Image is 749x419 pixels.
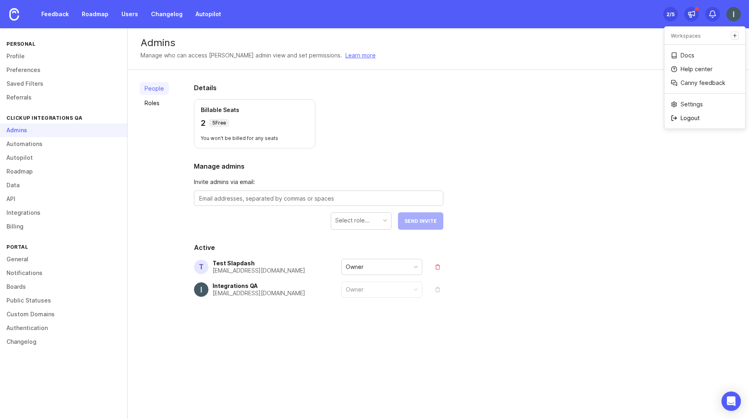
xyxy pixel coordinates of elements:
button: remove [432,261,443,273]
span: Invite admins via email: [194,178,443,186]
a: Feedback [36,7,74,21]
p: 5 Free [212,120,226,126]
div: Manage who can access [PERSON_NAME] admin view and set permissions. [140,51,342,60]
p: Help center [681,65,713,73]
button: 2/5 [663,7,678,21]
a: Learn more [345,51,376,60]
a: Docs [664,49,745,62]
div: Owner [346,262,364,271]
button: remove [432,284,443,295]
img: Integrations QA [194,282,209,297]
a: Users [117,7,143,21]
p: Settings [681,100,703,108]
div: Test Slapdash [213,260,305,266]
h2: Manage admins [194,161,443,171]
a: People [140,82,169,95]
div: Select role... [335,216,370,225]
div: T [194,260,209,274]
div: Integrations QA [213,283,305,289]
div: [EMAIL_ADDRESS][DOMAIN_NAME] [213,268,305,273]
a: Create a new workspace [731,32,739,40]
a: Roadmap [77,7,113,21]
a: Changelog [146,7,187,21]
p: Docs [681,51,694,59]
a: Autopilot [191,7,226,21]
div: Owner [346,285,364,294]
img: Canny Home [9,8,19,21]
h2: Details [194,83,443,93]
a: Help center [664,63,745,76]
p: 2 [201,117,206,129]
p: Logout [681,114,700,122]
a: Canny feedback [664,76,745,89]
p: Canny feedback [681,79,726,87]
div: 2 /5 [666,8,675,20]
p: You won't be billed for any seats [201,135,309,142]
p: Billable Seats [201,106,309,114]
a: Roles [140,97,169,110]
h2: Active [194,243,443,252]
p: Workspaces [671,32,701,39]
div: Open Intercom Messenger [721,391,741,411]
div: [EMAIL_ADDRESS][DOMAIN_NAME] [213,290,305,296]
img: Integrations QA [726,7,741,21]
div: Admins [140,38,736,48]
a: Settings [664,98,745,111]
